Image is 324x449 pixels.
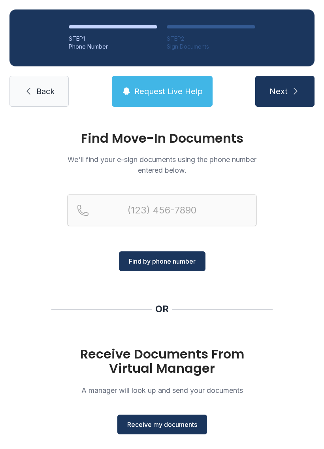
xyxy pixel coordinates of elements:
[67,132,257,145] h1: Find Move-In Documents
[155,303,169,315] div: OR
[129,257,196,266] span: Find by phone number
[69,35,157,43] div: STEP 1
[127,420,197,429] span: Receive my documents
[67,194,257,226] input: Reservation phone number
[167,43,255,51] div: Sign Documents
[36,86,55,97] span: Back
[67,154,257,175] p: We'll find your e-sign documents using the phone number entered below.
[67,385,257,396] p: A manager will look up and send your documents
[69,43,157,51] div: Phone Number
[134,86,203,97] span: Request Live Help
[167,35,255,43] div: STEP 2
[67,347,257,375] h1: Receive Documents From Virtual Manager
[269,86,288,97] span: Next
